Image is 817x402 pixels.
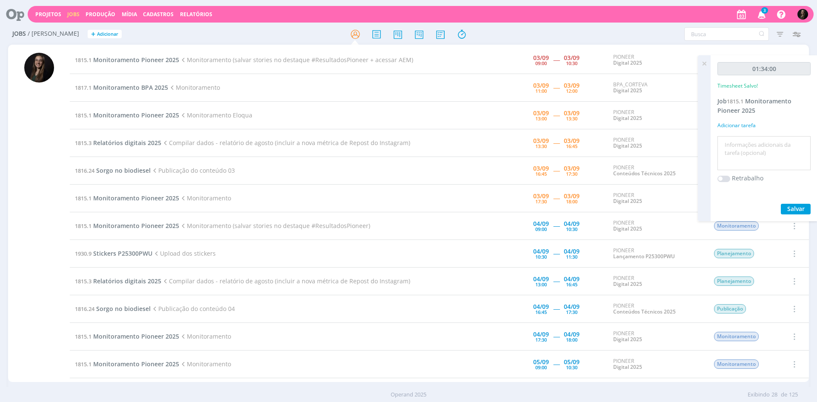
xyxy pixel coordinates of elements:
span: Monitoramento Pioneer 2025 [93,56,179,64]
span: 1815.3 [75,139,91,147]
div: 03/09 [533,138,549,144]
div: 18:00 [566,199,577,204]
span: Monitoramento [714,332,759,341]
div: 10:30 [566,61,577,66]
button: Produção [83,11,118,18]
span: Adicionar [97,31,118,37]
div: 04/09 [564,248,580,254]
div: 04/09 [533,221,549,227]
div: 17:30 [566,310,577,314]
div: PIONEER [613,331,701,343]
a: 1815.1Monitoramento Pioneer 2025 [75,332,179,340]
span: 1815.3 [75,277,91,285]
label: Retrabalho [732,174,763,182]
div: 09:00 [535,365,547,370]
div: 18:00 [566,337,577,342]
p: Timesheet Salvo! [717,82,758,90]
span: ----- [553,194,560,202]
div: 16:45 [566,144,577,148]
div: 11:00 [535,88,547,93]
div: 03/09 [564,165,580,171]
a: Digital 2025 [613,225,642,232]
div: PIONEER [613,358,701,371]
a: 1815.1Monitoramento Pioneer 2025 [75,111,179,119]
div: 04/09 [564,276,580,282]
span: 28 [771,391,777,399]
span: Monitoramento Pioneer 2025 [93,332,179,340]
span: Monitoramento Eloqua [179,111,252,119]
div: 04/09 [533,304,549,310]
span: Upload dos stickers [152,249,216,257]
div: 09:00 [535,61,547,66]
a: 1930.9Stickers P25300PWU [75,249,152,257]
span: Stickers P25300PWU [93,249,152,257]
span: 1815.1 [727,97,743,105]
div: 13:30 [566,116,577,121]
a: 1815.1Monitoramento Pioneer 2025 [75,194,179,202]
span: 1930.9 [75,250,91,257]
span: Monitoramento (salvar stories no destaque #ResultadosPioneer + acessar AEM) [179,56,413,64]
div: PIONEER [613,109,701,122]
button: Relatórios [177,11,215,18]
span: ----- [553,249,560,257]
div: PIONEER [613,248,701,260]
button: Cadastros [140,11,176,18]
button: N [797,7,808,22]
button: 3 [752,7,770,22]
div: PIONEER [613,165,701,177]
div: 04/09 [533,331,549,337]
span: 1815.1 [75,194,91,202]
span: 3 [761,7,768,14]
a: Digital 2025 [613,59,642,66]
span: 1815.1 [75,222,91,230]
span: 1816.24 [75,167,94,174]
a: Mídia [122,11,137,18]
a: Conteúdos Técnicos 2025 [613,170,676,177]
span: Monitoramento Pioneer 2025 [93,222,179,230]
div: 10:30 [535,254,547,259]
button: Projetos [33,11,64,18]
button: Salvar [781,204,811,214]
div: PIONEER [613,275,701,288]
div: 04/09 [564,331,580,337]
button: Jobs [65,11,82,18]
a: Digital 2025 [613,87,642,94]
a: Relatórios [180,11,212,18]
a: Lançamento P25300PWU [613,253,675,260]
div: 05/09 [564,359,580,365]
span: + [91,30,95,39]
div: 03/09 [564,193,580,199]
div: 04/09 [564,221,580,227]
div: BPA_CORTEVA [613,82,701,94]
span: 125 [789,391,798,399]
span: Compilar dados - relatório de agosto (incluir a nova métrica de Repost do Instagram) [161,139,410,147]
div: 04/09 [564,304,580,310]
div: 11:30 [566,254,577,259]
span: Publicação do conteúdo 03 [151,166,235,174]
a: 1815.1Monitoramento Pioneer 2025 [75,360,179,368]
span: Monitoramento Pioneer 2025 [717,97,791,114]
span: ----- [553,111,560,119]
span: ----- [553,360,560,368]
span: Sorgo no biodiesel [96,166,151,174]
div: 03/09 [533,193,549,199]
div: 03/09 [564,138,580,144]
div: 10:30 [566,227,577,231]
div: 17:30 [566,171,577,176]
div: PIONEER [613,220,701,232]
div: PIONEER [613,54,701,66]
div: 05/09 [533,359,549,365]
span: Jobs [12,30,26,37]
span: Monitoramento [179,194,231,202]
a: 1815.3Relatórios digitais 2025 [75,139,161,147]
a: Digital 2025 [613,336,642,343]
div: 16:45 [535,310,547,314]
span: Salvar [787,205,805,213]
div: 13:30 [535,144,547,148]
div: 03/09 [533,55,549,61]
span: ----- [553,166,560,174]
div: 10:30 [566,365,577,370]
span: Monitoramento (salvar stories no destaque #ResultadosPioneer) [179,222,370,230]
a: 1815.1Monitoramento Pioneer 2025 [75,56,179,64]
a: 1817.1Monitoramento BPA 2025 [75,83,168,91]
